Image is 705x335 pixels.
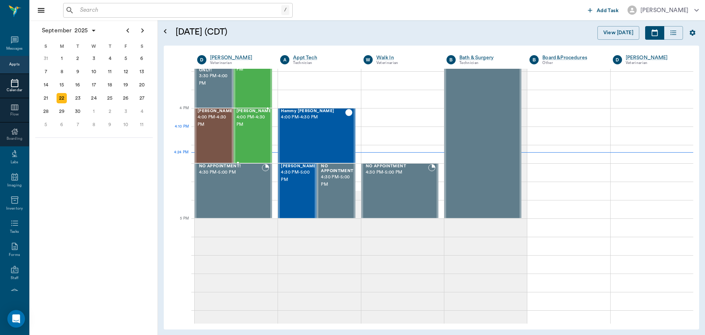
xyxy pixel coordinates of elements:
[199,164,262,169] span: NO APPOINTMENT!
[41,67,51,77] div: Sunday, September 7, 2025
[57,93,67,103] div: Today, Monday, September 22, 2025
[137,93,147,103] div: Saturday, September 27, 2025
[105,53,115,64] div: Thursday, September 4, 2025
[120,23,135,38] button: Previous page
[626,54,685,61] a: [PERSON_NAME]
[121,67,131,77] div: Friday, September 12, 2025
[73,106,83,117] div: Tuesday, September 30, 2025
[6,46,23,51] div: Messages
[281,114,345,121] span: 4:00 PM - 4:30 PM
[73,67,83,77] div: Tuesday, September 9, 2025
[7,310,25,328] div: Open Intercom Messenger
[366,164,428,169] span: NO APPOINTMENT
[176,26,368,38] h5: [DATE] (CDT)
[281,164,318,169] span: [PERSON_NAME]
[134,41,150,52] div: S
[613,55,622,64] div: D
[89,106,99,117] div: Wednesday, October 1, 2025
[236,109,273,114] span: [PERSON_NAME]
[198,114,234,128] span: 4:00 PM - 4:30 PM
[137,106,147,117] div: Saturday, October 4, 2025
[11,275,18,281] div: Staff
[41,106,51,117] div: Sunday, September 28, 2025
[199,72,233,87] span: 3:30 PM - 4:00 PM
[73,53,83,64] div: Tuesday, September 2, 2025
[105,120,115,130] div: Thursday, October 9, 2025
[170,104,189,123] div: 4 PM
[137,53,147,64] div: Saturday, September 6, 2025
[137,80,147,90] div: Saturday, September 20, 2025
[102,41,118,52] div: T
[376,54,435,61] a: Walk In
[364,55,373,64] div: W
[280,55,289,64] div: A
[321,174,355,188] span: 4:30 PM - 5:00 PM
[446,55,456,64] div: B
[195,163,272,218] div: BOOKED, 4:30 PM - 5:00 PM
[89,93,99,103] div: Wednesday, September 24, 2025
[236,114,273,128] span: 4:00 PM - 4:30 PM
[170,215,189,233] div: 5 PM
[234,53,272,108] div: READY_TO_CHECKOUT, 3:30 PM - 4:00 PM
[57,120,67,130] div: Monday, October 6, 2025
[234,108,272,163] div: NOT_CONFIRMED, 4:00 PM - 4:30 PM
[135,23,150,38] button: Next page
[459,60,518,66] div: Technician
[542,54,601,61] a: Board &Procedures
[40,25,73,36] span: September
[73,80,83,90] div: Tuesday, September 16, 2025
[9,62,19,67] div: Appts
[77,5,281,15] input: Search
[11,160,18,165] div: Labs
[105,67,115,77] div: Thursday, September 11, 2025
[41,53,51,64] div: Sunday, August 31, 2025
[195,108,234,163] div: CHECKED_IN, 4:00 PM - 4:30 PM
[210,54,269,61] a: [PERSON_NAME]
[41,80,51,90] div: Sunday, September 14, 2025
[73,93,83,103] div: Tuesday, September 23, 2025
[640,6,688,15] div: [PERSON_NAME]
[6,206,23,211] div: Inventory
[210,60,269,66] div: Veterinarian
[293,54,352,61] a: Appt Tech
[361,163,438,218] div: BOOKED, 4:30 PM - 5:00 PM
[86,41,102,52] div: W
[281,169,318,183] span: 4:30 PM - 5:00 PM
[321,164,355,174] span: NO APPOINTMENT!
[70,41,86,52] div: T
[57,53,67,64] div: Monday, September 1, 2025
[10,229,19,235] div: Tasks
[89,67,99,77] div: Wednesday, September 10, 2025
[137,120,147,130] div: Saturday, October 11, 2025
[281,109,345,114] span: Hammy [PERSON_NAME]
[199,169,262,176] span: 4:30 PM - 5:00 PM
[626,60,685,66] div: Veterinarian
[622,3,705,17] button: [PERSON_NAME]
[542,60,601,66] div: Other
[161,17,170,46] button: Open calendar
[73,120,83,130] div: Tuesday, October 7, 2025
[293,60,352,66] div: Technician
[121,93,131,103] div: Friday, September 26, 2025
[57,67,67,77] div: Monday, September 8, 2025
[41,120,51,130] div: Sunday, October 5, 2025
[118,41,134,52] div: F
[376,60,435,66] div: Veterinarian
[198,109,234,114] span: [PERSON_NAME]
[197,55,206,64] div: D
[73,25,89,36] span: 2025
[529,55,539,64] div: B
[89,53,99,64] div: Wednesday, September 3, 2025
[89,80,99,90] div: Wednesday, September 17, 2025
[89,120,99,130] div: Wednesday, October 8, 2025
[54,41,70,52] div: M
[105,80,115,90] div: Thursday, September 18, 2025
[57,80,67,90] div: Monday, September 15, 2025
[105,93,115,103] div: Thursday, September 25, 2025
[278,108,355,163] div: CHECKED_OUT, 4:00 PM - 4:30 PM
[597,26,639,40] button: View [DATE]
[585,3,622,17] button: Add Task
[195,53,234,108] div: BOOKED, 3:30 PM - 4:00 PM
